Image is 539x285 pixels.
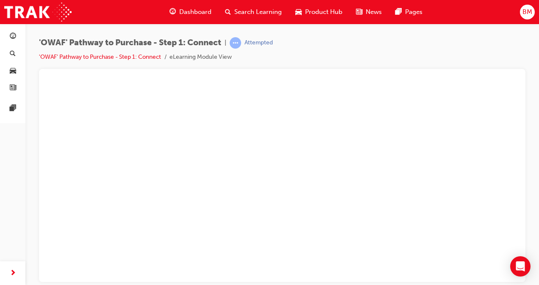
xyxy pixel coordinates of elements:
img: Trak [4,3,72,22]
a: car-iconProduct Hub [289,3,349,21]
a: pages-iconPages [389,3,429,21]
span: 'OWAF' Pathway to Purchase - Step 1: Connect [39,38,221,48]
span: car-icon [295,7,302,17]
span: Pages [405,7,422,17]
span: search-icon [10,50,16,58]
span: next-icon [10,268,16,279]
button: BM [520,5,535,19]
span: pages-icon [395,7,402,17]
li: eLearning Module View [169,52,232,62]
span: BM [522,7,532,17]
span: guage-icon [10,33,16,41]
span: News [366,7,382,17]
a: news-iconNews [349,3,389,21]
span: news-icon [356,7,362,17]
span: news-icon [10,85,16,92]
div: Attempted [244,39,273,47]
span: search-icon [225,7,231,17]
a: guage-iconDashboard [163,3,218,21]
span: Dashboard [179,7,211,17]
span: learningRecordVerb_ATTEMPT-icon [230,37,241,49]
span: Search Learning [234,7,282,17]
span: guage-icon [169,7,176,17]
span: pages-icon [10,105,16,112]
span: Product Hub [305,7,342,17]
span: car-icon [10,67,16,75]
span: | [225,38,226,48]
a: search-iconSearch Learning [218,3,289,21]
a: 'OWAF' Pathway to Purchase - Step 1: Connect [39,53,161,60]
div: Open Intercom Messenger [510,256,531,277]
